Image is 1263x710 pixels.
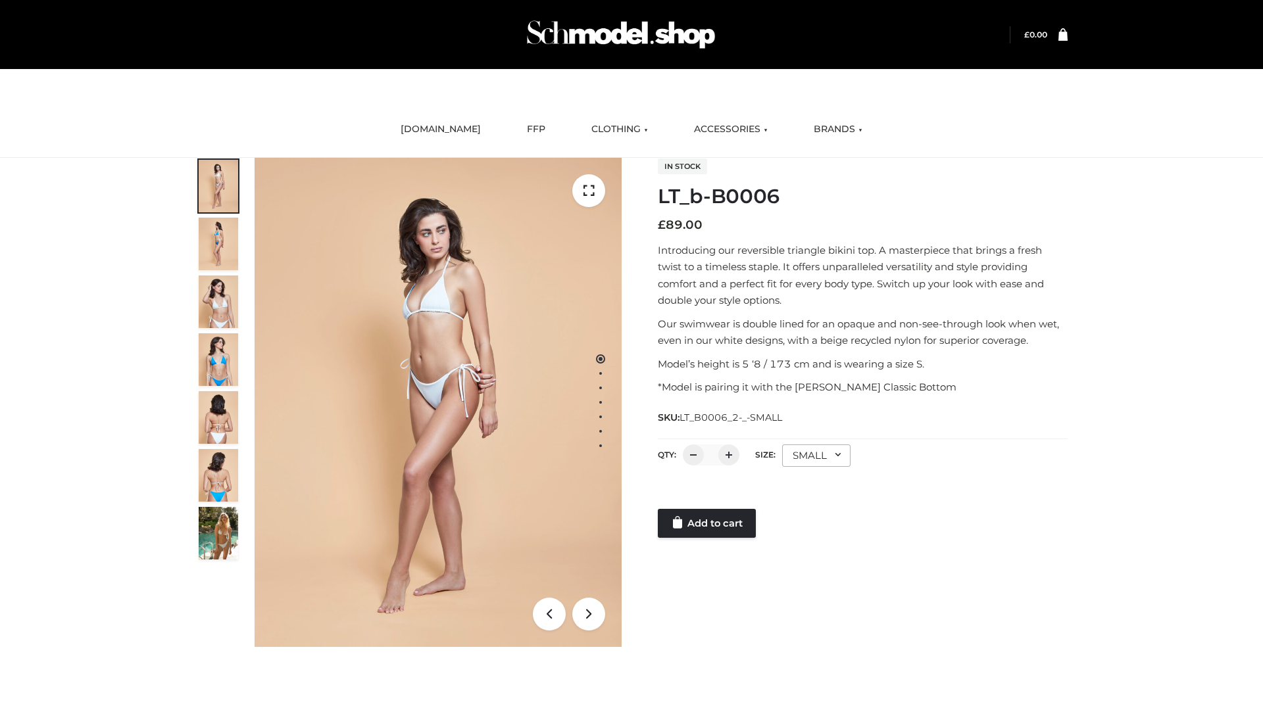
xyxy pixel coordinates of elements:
[658,218,703,232] bdi: 89.00
[658,242,1068,309] p: Introducing our reversible triangle bikini top. A masterpiece that brings a fresh twist to a time...
[680,412,782,423] span: LT_B0006_2-_-SMALL
[658,316,1068,349] p: Our swimwear is double lined for an opaque and non-see-through look when wet, even in our white d...
[1024,30,1029,39] span: £
[658,218,666,232] span: £
[391,115,491,144] a: [DOMAIN_NAME]
[658,450,676,460] label: QTY:
[658,356,1068,373] p: Model’s height is 5 ‘8 / 173 cm and is wearing a size S.
[199,275,238,328] img: ArielClassicBikiniTop_CloudNine_AzureSky_OW114ECO_3-scaled.jpg
[522,9,720,60] img: Schmodel Admin 964
[1024,30,1047,39] a: £0.00
[199,218,238,270] img: ArielClassicBikiniTop_CloudNine_AzureSky_OW114ECO_2-scaled.jpg
[199,391,238,444] img: ArielClassicBikiniTop_CloudNine_AzureSky_OW114ECO_7-scaled.jpg
[582,115,658,144] a: CLOTHING
[658,410,783,425] span: SKU:
[517,115,555,144] a: FFP
[199,507,238,559] img: Arieltop_CloudNine_AzureSky2.jpg
[684,115,778,144] a: ACCESSORIES
[658,185,1068,208] h1: LT_b-B0006
[658,379,1068,396] p: *Model is pairing it with the [PERSON_NAME] Classic Bottom
[199,333,238,386] img: ArielClassicBikiniTop_CloudNine_AzureSky_OW114ECO_4-scaled.jpg
[755,450,776,460] label: Size:
[1024,30,1047,39] bdi: 0.00
[658,509,756,538] a: Add to cart
[199,449,238,502] img: ArielClassicBikiniTop_CloudNine_AzureSky_OW114ECO_8-scaled.jpg
[782,444,851,467] div: SMALL
[255,158,622,647] img: ArielClassicBikiniTop_CloudNine_AzureSky_OW114ECO_1
[199,160,238,212] img: ArielClassicBikiniTop_CloudNine_AzureSky_OW114ECO_1-scaled.jpg
[804,115,872,144] a: BRANDS
[658,158,707,174] span: In stock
